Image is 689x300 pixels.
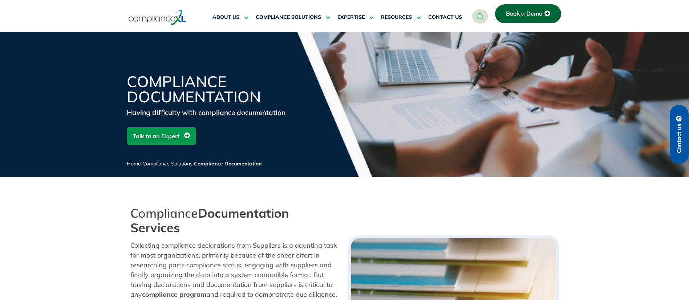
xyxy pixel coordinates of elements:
a: Talk to an Expert [127,127,196,145]
h1: Compliance Documentation [127,74,301,104]
span: Book a Demo [506,11,542,17]
div: Having difficulty with compliance documentation [127,107,301,118]
a: RESOURCES [381,9,421,26]
a: navsearch-button [472,9,488,24]
a: COMPLIANCE SOLUTIONS [256,9,330,26]
a: Home [127,160,141,167]
span: Compliance Documentation [194,160,262,167]
span: RESOURCES [381,14,412,21]
span: Collecting compliance declarations from Suppliers is a daunting task for most organizations, prim... [130,241,337,299]
span: ABOUT US [212,14,239,21]
span: / / [127,160,262,167]
img: logo-one.svg [129,9,186,26]
a: EXPERTISE [337,9,374,26]
strong: Documentation Services [130,205,289,235]
span: EXPERTISE [337,14,365,21]
a: Book a Demo [495,4,561,23]
a: CONTACT US [428,9,462,26]
span: Talk to an Expert [133,129,179,143]
a: Compliance Solutions [142,160,192,167]
span: Contact us [676,124,682,153]
span: COMPLIANCE SOLUTIONS [256,14,321,21]
a: ABOUT US [212,9,248,26]
span: and required to demonstrate due diligence. [206,290,337,299]
a: Contact us [670,105,689,164]
b: compliance program [142,290,206,299]
h2: Compliance [130,206,341,235]
span: CONTACT US [428,14,462,21]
